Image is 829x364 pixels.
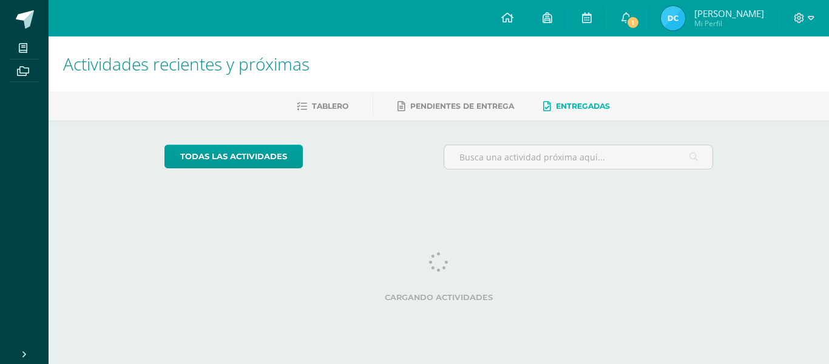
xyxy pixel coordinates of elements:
[164,145,303,168] a: todas las Actividades
[626,16,640,29] span: 1
[297,97,348,116] a: Tablero
[312,101,348,111] span: Tablero
[661,6,685,30] img: 06c843b541221984c6119e2addf5fdcd.png
[164,293,714,302] label: Cargando actividades
[543,97,610,116] a: Entregadas
[694,7,764,19] span: [PERSON_NAME]
[63,52,310,75] span: Actividades recientes y próximas
[694,18,764,29] span: Mi Perfil
[556,101,610,111] span: Entregadas
[398,97,514,116] a: Pendientes de entrega
[410,101,514,111] span: Pendientes de entrega
[444,145,713,169] input: Busca una actividad próxima aquí...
